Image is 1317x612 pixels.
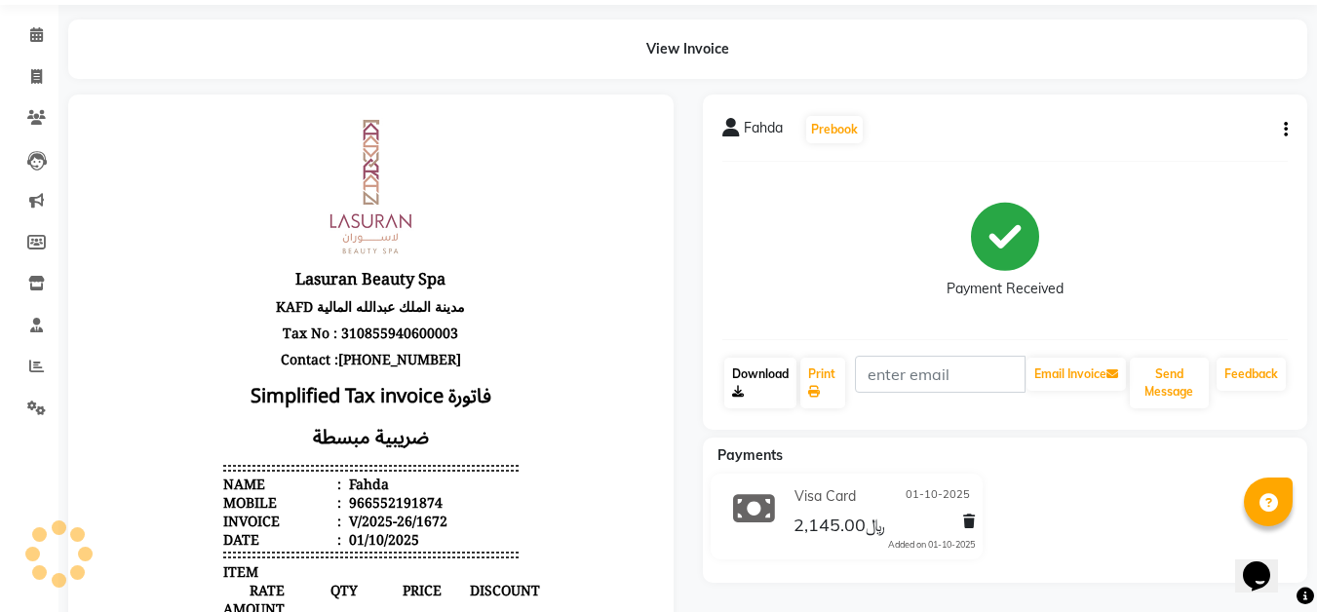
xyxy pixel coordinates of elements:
[139,555,213,573] span: SAR 300.00
[794,514,885,541] span: ﷼2,145.00
[250,379,253,398] span: :
[257,416,331,435] div: 01/10/2025
[136,517,430,555] span: CLASSIC COMBO M&P | كومبو كلاسيك (باديكير+مانكير)
[250,416,253,435] span: :
[257,361,301,379] div: Fahda
[257,398,360,416] div: V/2025-26/1672
[136,150,430,179] h3: Lasuran Beauty Spa
[136,361,253,379] div: Name
[136,379,253,398] div: Mobile
[372,555,445,573] span: SAR 105.00
[162,467,197,485] span: RATE
[243,467,270,485] span: QTY
[250,398,253,416] span: :
[315,467,354,485] span: PRICE
[947,279,1064,299] div: Payment Received
[136,258,430,348] h3: Simplified Tax invoice فاتورة ضريبية مبسطة
[136,448,171,467] span: ITEM
[136,485,197,504] span: AMOUNT
[794,486,856,507] span: Visa Card
[724,358,796,408] a: Download
[1130,358,1209,408] button: Send Message
[906,486,970,507] span: 01-10-2025
[240,555,248,573] span: 1
[806,116,863,143] button: Prebook
[1235,534,1298,593] iframe: chat widget
[136,573,209,592] span: SAR 195.00
[285,555,358,573] span: SAR 300.00
[136,232,430,258] p: Contact :[PHONE_NUMBER]
[855,356,1026,393] input: enter email
[800,358,845,408] a: Print
[257,379,355,398] div: 966552191874
[744,118,783,145] span: Fahda
[136,416,253,435] div: Date
[888,538,975,552] div: Added on 01-10-2025
[1026,358,1126,391] button: Email Invoice
[1217,358,1286,391] a: Feedback
[382,467,452,485] span: DISCOUNT
[68,19,1307,79] div: View Invoice
[136,398,253,416] div: Invoice
[136,179,430,206] p: KAFD مدينة الملك عبدالله المالية
[717,446,783,464] span: Payments
[250,361,253,379] span: :
[136,206,430,232] p: Tax No : 310855940600003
